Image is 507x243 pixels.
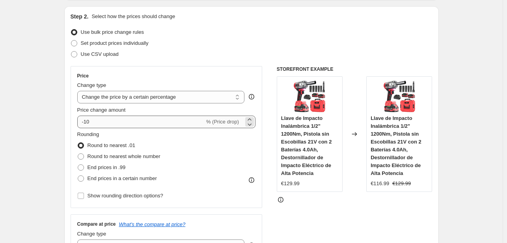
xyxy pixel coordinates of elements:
span: Price change amount [77,107,126,113]
span: Round to nearest whole number [88,153,160,159]
span: Rounding [77,131,99,137]
div: €116.99 [371,180,389,188]
div: help [248,93,255,101]
span: Set product prices individually [81,40,149,46]
span: Use CSV upload [81,51,119,57]
span: End prices in .99 [88,164,126,170]
img: 71hdO85x0sL._AC_SL1500_80x.jpg [384,81,415,112]
span: Change type [77,82,106,88]
button: What's the compare at price? [119,221,186,227]
span: Change type [77,231,106,237]
h3: Compare at price [77,221,116,227]
span: Llave de Impacto Inalámbrica 1/2" 1200Nm, Pistola sin Escobillas 21V con 2 Baterías 4.0Ah, Destor... [371,115,421,176]
span: Llave de Impacto Inalámbrica 1/2" 1200Nm, Pistola sin Escobillas 21V con 2 Baterías 4.0Ah, Destor... [281,115,332,176]
strike: €129.99 [392,180,411,188]
div: €129.99 [281,180,300,188]
span: Round to nearest .01 [88,142,135,148]
p: Select how the prices should change [91,13,175,20]
img: 71hdO85x0sL._AC_SL1500_80x.jpg [294,81,325,112]
span: % (Price drop) [206,119,239,125]
h6: STOREFRONT EXAMPLE [277,66,432,72]
span: End prices in a certain number [88,175,157,181]
span: Show rounding direction options? [88,193,163,199]
input: -15 [77,116,205,128]
h3: Price [77,73,89,79]
h2: Step 2. [71,13,89,20]
span: Use bulk price change rules [81,29,144,35]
